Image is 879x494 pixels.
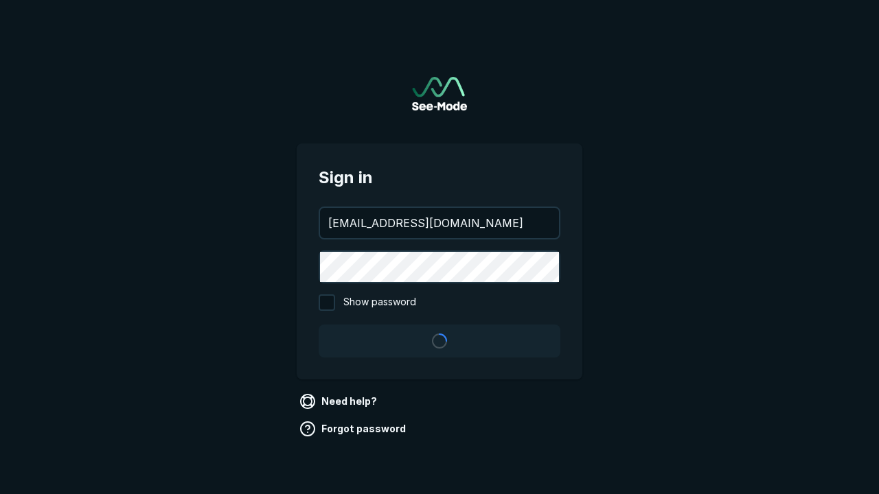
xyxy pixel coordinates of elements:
span: Sign in [319,165,560,190]
a: Go to sign in [412,77,467,110]
input: your@email.com [320,208,559,238]
a: Forgot password [297,418,411,440]
img: See-Mode Logo [412,77,467,110]
a: Need help? [297,390,383,412]
span: Show password [343,294,416,311]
